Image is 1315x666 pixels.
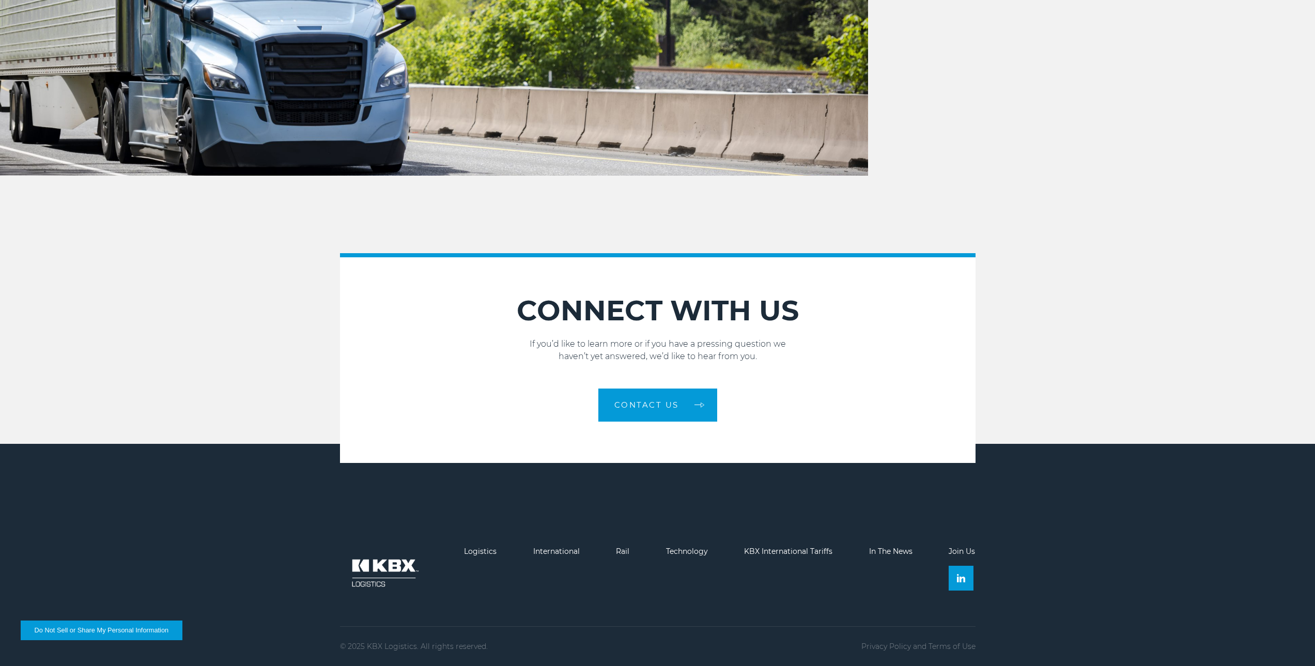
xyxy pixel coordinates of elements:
[929,642,976,651] a: Terms of Use
[616,547,629,556] a: Rail
[340,547,428,599] img: kbx logo
[666,547,708,556] a: Technology
[861,642,911,651] a: Privacy Policy
[340,293,976,328] h2: CONNECT WITH US
[340,338,976,363] p: If you’d like to learn more or if you have a pressing question we haven’t yet answered, we’d like...
[614,401,679,409] span: Contact Us
[957,574,965,582] img: Linkedin
[21,621,182,640] button: Do Not Sell or Share My Personal Information
[869,547,912,556] a: In The News
[340,642,488,650] p: © 2025 KBX Logistics. All rights reserved.
[744,547,832,556] a: KBX International Tariffs
[533,547,580,556] a: International
[913,642,926,651] span: and
[949,547,975,556] a: Join Us
[598,389,717,422] a: Contact Us arrow arrow
[464,547,497,556] a: Logistics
